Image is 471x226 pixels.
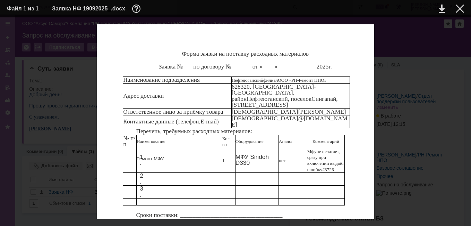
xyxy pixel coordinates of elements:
span: 628320, [GEOGRAPHIC_DATA]-[GEOGRAPHIC_DATA], район [232,83,316,102]
div: Заявка НФ 19092025_.docx [52,5,143,13]
span: , поселок [288,96,311,102]
span: филиал [263,78,278,83]
span: Нефтеюганский [247,96,288,102]
span: Ремонт МФУ [137,156,164,161]
span: 5 [326,63,329,70]
span: # [322,167,325,172]
div: Файл 1 из 1 [7,6,42,11]
span: Аналог [279,139,293,144]
span: Сроки поставки: __________________________________ [136,212,282,218]
span: Исполнитель [244,218,278,225]
span: Наименование подразделения [123,76,200,83]
span: Контактные данные (телефон, [123,118,200,125]
span: г. [328,63,332,70]
span: 1 [222,158,225,163]
span: Ответственное лицо за приёмку товара [123,108,223,115]
span: 3726 [325,167,334,172]
p: МФУ Sindoh D330 [235,154,279,166]
span: Наименование [137,139,165,144]
span: 2. [140,172,143,185]
div: Дополнительная информация о файле (F11) [132,5,143,13]
span: Комментарий [312,139,339,144]
span: mail [206,118,217,125]
span: нет [279,158,285,163]
span: Мфу [307,149,317,154]
span: [DEMOGRAPHIC_DATA][PERSON_NAME] [232,108,346,115]
div: Скачать файл [439,5,445,13]
span: № п/п [123,135,135,147]
span: ООО «РН-Ремонт НПО» [278,78,326,83]
span: - [204,118,206,125]
span: Перечень, требуемых расходных материалов: [136,128,252,135]
span: Нефтеюганский [232,78,263,83]
span: Оборудование [235,139,264,144]
span: Форма заявки на поставку расходных материалов [182,50,309,57]
span: Заказчик [136,218,159,225]
span: [DEMOGRAPHIC_DATA] [232,115,298,122]
span: Заявка №___ по договору № ______ от «____» ____________ 202 [159,63,326,70]
span: не печатает, сразу при включении выдаёт ошибку [307,149,344,172]
span: , [STREET_ADDRESS] [232,96,338,108]
span: ) [217,118,219,125]
span: E [200,118,204,125]
span: Кол-во [222,136,231,147]
div: Закрыть окно (Esc) [456,5,464,13]
span: @[DOMAIN_NAME] [232,115,348,128]
span: 1. [140,153,143,166]
span: Сингапай [311,96,336,102]
span: Адрес доставки [123,92,164,99]
span: 3. [140,185,143,198]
